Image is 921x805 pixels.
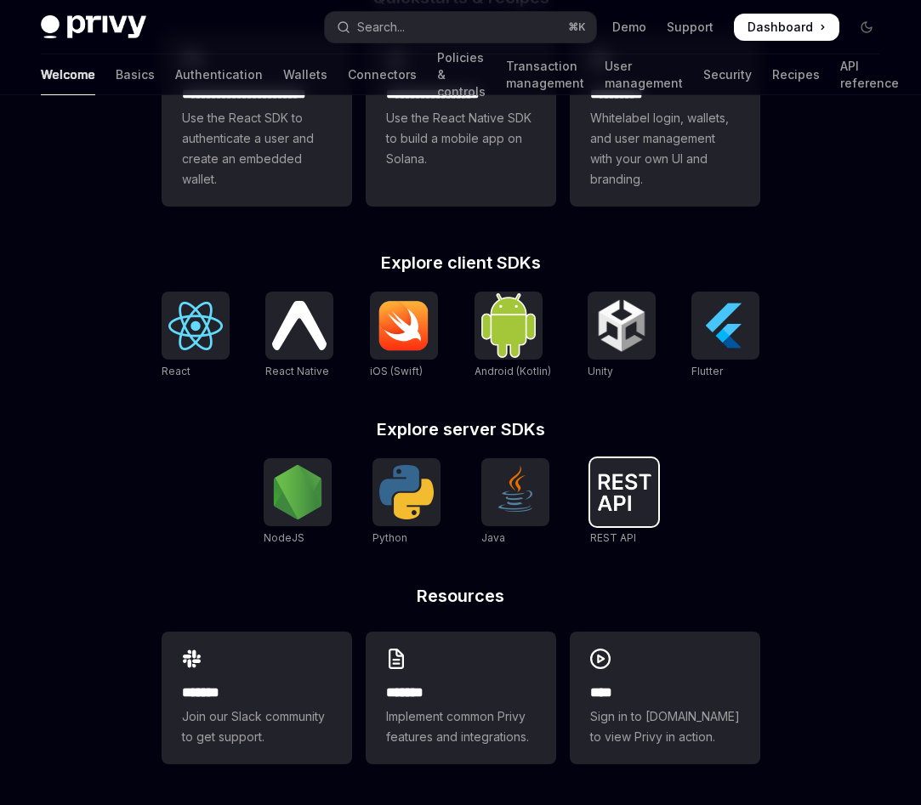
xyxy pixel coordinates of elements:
[182,706,332,747] span: Join our Slack community to get support.
[506,54,584,95] a: Transaction management
[372,531,407,544] span: Python
[590,108,740,190] span: Whitelabel login, wallets, and user management with your own UI and branding.
[162,292,230,380] a: ReactReact
[370,365,423,377] span: iOS (Swift)
[162,632,352,764] a: **** **Join our Slack community to get support.
[853,14,880,41] button: Toggle dark mode
[182,108,332,190] span: Use the React SDK to authenticate a user and create an embedded wallet.
[703,54,752,95] a: Security
[168,302,223,350] img: React
[386,706,536,747] span: Implement common Privy features and integrations.
[348,54,417,95] a: Connectors
[372,458,441,547] a: PythonPython
[594,298,649,353] img: Unity
[379,465,434,519] img: Python
[588,292,656,380] a: UnityUnity
[357,17,405,37] div: Search...
[840,54,899,95] a: API reference
[698,298,753,353] img: Flutter
[590,706,740,747] span: Sign in to [DOMAIN_NAME] to view Privy in action.
[475,365,551,377] span: Android (Kotlin)
[748,19,813,36] span: Dashboard
[162,365,190,377] span: React
[272,301,327,349] img: React Native
[41,15,146,39] img: dark logo
[481,293,536,357] img: Android (Kotlin)
[590,458,658,547] a: REST APIREST API
[162,421,760,438] h2: Explore server SDKs
[605,54,683,95] a: User management
[264,531,304,544] span: NodeJS
[481,458,549,547] a: JavaJava
[772,54,820,95] a: Recipes
[570,632,760,764] a: ****Sign in to [DOMAIN_NAME] to view Privy in action.
[265,365,329,377] span: React Native
[366,632,556,764] a: **** **Implement common Privy features and integrations.
[437,54,486,95] a: Policies & controls
[570,33,760,207] a: **** *****Whitelabel login, wallets, and user management with your own UI and branding.
[386,108,536,169] span: Use the React Native SDK to build a mobile app on Solana.
[162,587,760,604] h2: Resources
[377,300,431,351] img: iOS (Swift)
[597,473,651,511] img: REST API
[265,292,333,380] a: React NativeReact Native
[612,19,646,36] a: Demo
[41,54,95,95] a: Welcome
[588,365,613,377] span: Unity
[481,531,505,544] span: Java
[691,365,723,377] span: Flutter
[734,14,839,41] a: Dashboard
[366,33,556,207] a: **** **** **** ***Use the React Native SDK to build a mobile app on Solana.
[270,465,325,519] img: NodeJS
[162,254,760,271] h2: Explore client SDKs
[175,54,263,95] a: Authentication
[264,458,332,547] a: NodeJSNodeJS
[691,292,759,380] a: FlutterFlutter
[325,12,595,43] button: Open search
[475,292,551,380] a: Android (Kotlin)Android (Kotlin)
[590,531,636,544] span: REST API
[568,20,586,34] span: ⌘ K
[370,292,438,380] a: iOS (Swift)iOS (Swift)
[667,19,713,36] a: Support
[116,54,155,95] a: Basics
[488,465,543,519] img: Java
[283,54,327,95] a: Wallets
